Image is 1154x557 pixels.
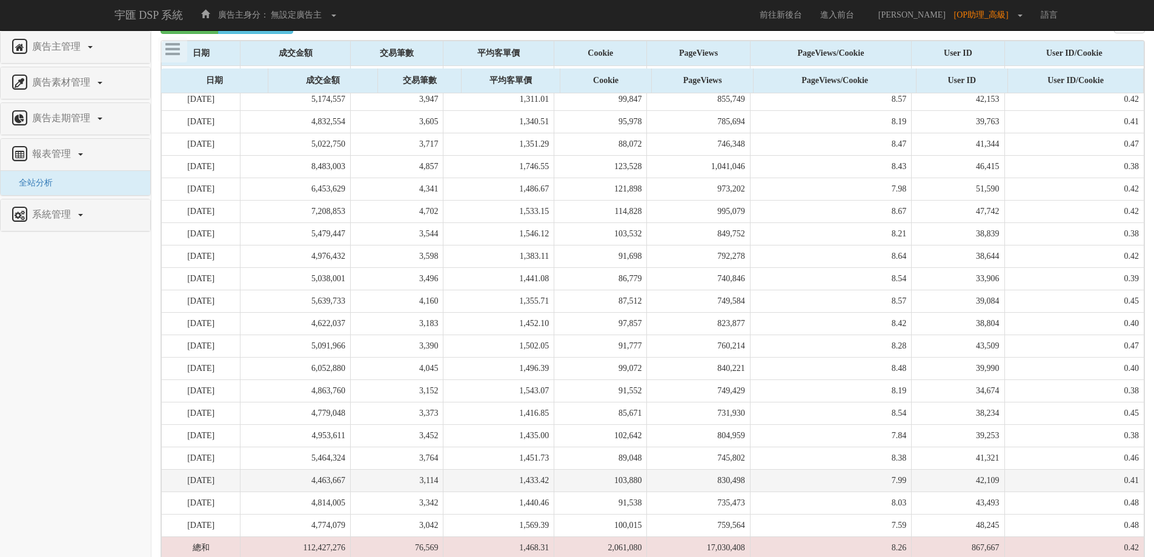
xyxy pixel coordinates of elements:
td: [DATE] [162,447,240,470]
td: 95,978 [554,111,647,133]
td: 8.48 [750,358,912,380]
td: 5,479,447 [240,223,351,245]
td: 4,857 [351,156,443,178]
td: 2,745 [351,66,443,88]
td: 731,930 [647,402,750,425]
td: 4,622,037 [240,313,351,335]
td: [DATE] [162,313,240,335]
td: 38,644 [912,245,1004,268]
td: 0.39 [1004,268,1144,290]
td: 39,990 [912,358,1004,380]
td: 823,877 [647,313,750,335]
td: 0.47 [1004,133,1144,156]
td: 1,496.39 [443,358,554,380]
td: [DATE] [162,156,240,178]
td: 8.43 [750,156,912,178]
td: 88,072 [554,133,647,156]
td: 8.54 [750,268,912,290]
td: 0.40 [1004,313,1144,335]
td: 3,390 [351,335,443,358]
td: 1,546.12 [443,223,554,245]
td: 42,109 [912,470,1004,492]
td: [DATE] [162,492,240,515]
td: 5,022,750 [240,133,351,156]
td: 4,045 [351,358,443,380]
td: 0.41 [1004,470,1144,492]
td: 0.48 [1004,515,1144,537]
td: 38,234 [912,402,1004,425]
td: 7,208,853 [240,201,351,223]
td: 1,340.51 [443,111,554,133]
td: 1,383.11 [443,245,554,268]
td: [DATE] [162,223,240,245]
td: 1,569.39 [443,515,554,537]
td: 3,764 [351,447,443,470]
td: 1,311.01 [443,88,554,111]
td: 0.42 [1004,88,1144,111]
td: 3,717 [351,133,443,156]
span: 報表管理 [29,148,77,159]
td: 0.42 [1004,201,1144,223]
td: [DATE] [162,470,240,492]
td: 114,828 [554,201,647,223]
td: [DATE] [162,335,240,358]
td: 5,091,966 [240,335,351,358]
td: 8.54 [750,402,912,425]
td: 91,777 [554,335,647,358]
div: Cookie [560,68,651,93]
td: 1,351.29 [443,133,554,156]
td: [DATE] [162,515,240,537]
td: 740,846 [647,268,750,290]
td: 1,452.10 [443,313,554,335]
td: 47,742 [912,201,1004,223]
td: 746,348 [647,133,750,156]
div: PageViews [647,41,749,65]
td: 1,433.42 [443,470,554,492]
td: [DATE] [162,111,240,133]
td: 1,544.24 [443,66,554,88]
td: 91,538 [554,492,647,515]
a: 報表管理 [10,145,141,164]
td: 1,440.46 [443,492,554,515]
td: 34,674 [912,380,1004,402]
td: 5,639,733 [240,290,351,313]
td: 1,486.67 [443,178,554,201]
td: 0.42 [1004,178,1144,201]
td: [DATE] [162,402,240,425]
td: [DATE] [162,178,240,201]
td: 973,202 [647,178,750,201]
td: 4,341 [351,178,443,201]
td: 792,278 [647,245,750,268]
td: 8.19 [750,111,912,133]
td: 8.57 [750,88,912,111]
div: 平均客單價 [443,41,554,65]
td: 0.38 [1004,156,1144,178]
td: 8.64 [750,245,912,268]
td: 7.98 [750,178,912,201]
td: 103,532 [554,223,647,245]
td: 0.38 [1004,425,1144,447]
td: 0.48 [1004,492,1144,515]
td: 3,947 [351,88,443,111]
td: 97,857 [554,313,647,335]
td: 38,804 [912,313,1004,335]
td: 8,483,003 [240,156,351,178]
td: 6,453,629 [240,178,351,201]
td: 1,041,046 [647,156,750,178]
td: 38,839 [912,223,1004,245]
td: 38,555 [912,66,1004,88]
span: 無設定廣告主 [271,10,322,19]
td: [DATE] [162,290,240,313]
div: User ID/Cookie [1008,68,1144,93]
td: 4,863,760 [240,380,351,402]
td: 8.57 [750,290,912,313]
td: 39,253 [912,425,1004,447]
div: PageViews [652,68,753,93]
td: 1,502.05 [443,335,554,358]
td: 7.59 [750,515,912,537]
td: 3,114 [351,470,443,492]
td: 0.45 [1004,290,1144,313]
td: 6,052,880 [240,358,351,380]
div: User ID [912,41,1004,65]
div: 成交金額 [268,68,377,93]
